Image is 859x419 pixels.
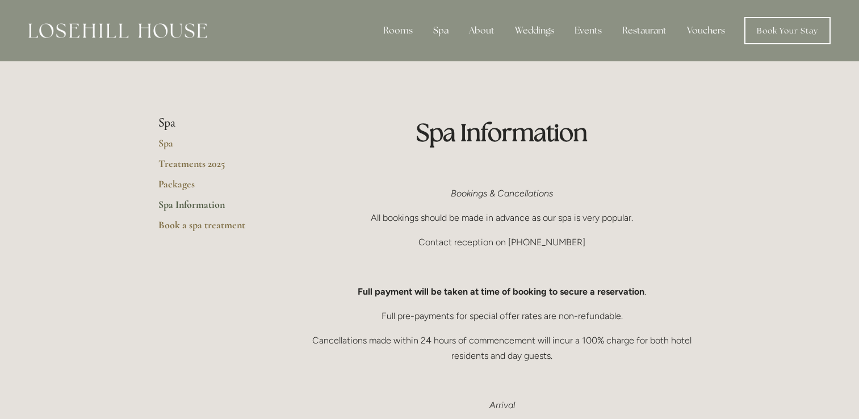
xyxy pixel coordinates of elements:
strong: Spa Information [416,117,588,148]
li: Spa [158,116,267,131]
a: Book a spa treatment [158,219,267,239]
div: Restaurant [613,19,676,42]
img: Losehill House [28,23,207,38]
div: Rooms [374,19,422,42]
div: Events [565,19,611,42]
div: Weddings [506,19,563,42]
p: Contact reception on [PHONE_NUMBER] [303,234,701,250]
a: Packages [158,178,267,198]
a: Vouchers [678,19,734,42]
p: Cancellations made within 24 hours of commencement will incur a 100% charge for both hotel reside... [303,333,701,363]
div: Spa [424,19,458,42]
p: Full pre-payments for special offer rates are non-refundable. [303,308,701,324]
em: Bookings & Cancellations [451,188,553,199]
p: All bookings should be made in advance as our spa is very popular. [303,210,701,225]
a: Spa Information [158,198,267,219]
em: Arrival [489,400,515,410]
a: Treatments 2025 [158,157,267,178]
p: . [303,284,701,299]
a: Book Your Stay [744,17,831,44]
a: Spa [158,137,267,157]
div: About [460,19,504,42]
strong: Full payment will be taken at time of booking to secure a reservation [358,286,644,297]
